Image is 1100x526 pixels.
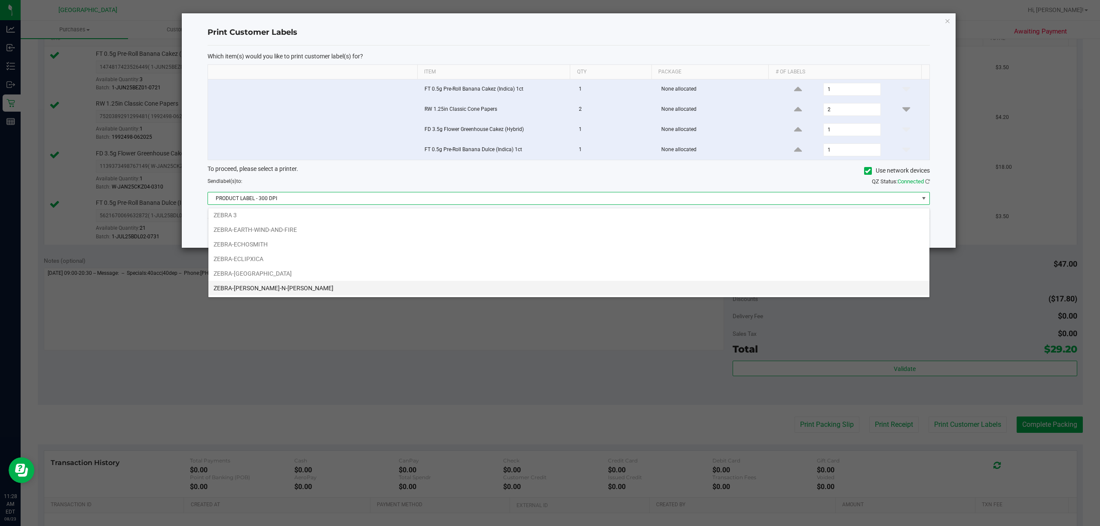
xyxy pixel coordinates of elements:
span: Connected [898,178,924,185]
li: ZEBRA-EARTH-WIND-AND-FIRE [208,222,929,237]
td: None allocated [656,100,775,120]
h4: Print Customer Labels [208,27,930,38]
span: QZ Status: [872,178,930,185]
td: None allocated [656,120,775,140]
label: Use network devices [864,166,930,175]
td: 1 [574,120,656,140]
li: ZEBRA 3 [208,208,929,222]
p: Which item(s) would you like to print customer label(s) for? [208,52,930,60]
td: 2 [574,100,656,120]
td: None allocated [656,79,775,100]
li: ZEBRA-[GEOGRAPHIC_DATA] [208,266,929,281]
li: ZEBRA-ECLIPXICA [208,252,929,266]
td: 1 [574,79,656,100]
li: ZEBRA-[PERSON_NAME]-N-[PERSON_NAME] [208,281,929,295]
th: Qty [570,65,651,79]
td: 1 [574,140,656,160]
span: Send to: [208,178,242,184]
iframe: Resource center [9,457,34,483]
td: RW 1.25in Classic Cone Papers [419,100,574,120]
th: # of labels [768,65,921,79]
span: PRODUCT LABEL - 300 DPI [208,192,919,204]
th: Item [417,65,570,79]
td: FT 0.5g Pre-Roll Banana Dulce (Indica) 1ct [419,140,574,160]
td: None allocated [656,140,775,160]
span: label(s) [219,178,236,184]
td: FT 0.5g Pre-Roll Banana Cakez (Indica) 1ct [419,79,574,100]
th: Package [651,65,769,79]
td: FD 3.5g Flower Greenhouse Cakez (Hybrid) [419,120,574,140]
div: To proceed, please select a printer. [201,164,936,177]
li: ZEBRA-ECHOSMITH [208,237,929,252]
